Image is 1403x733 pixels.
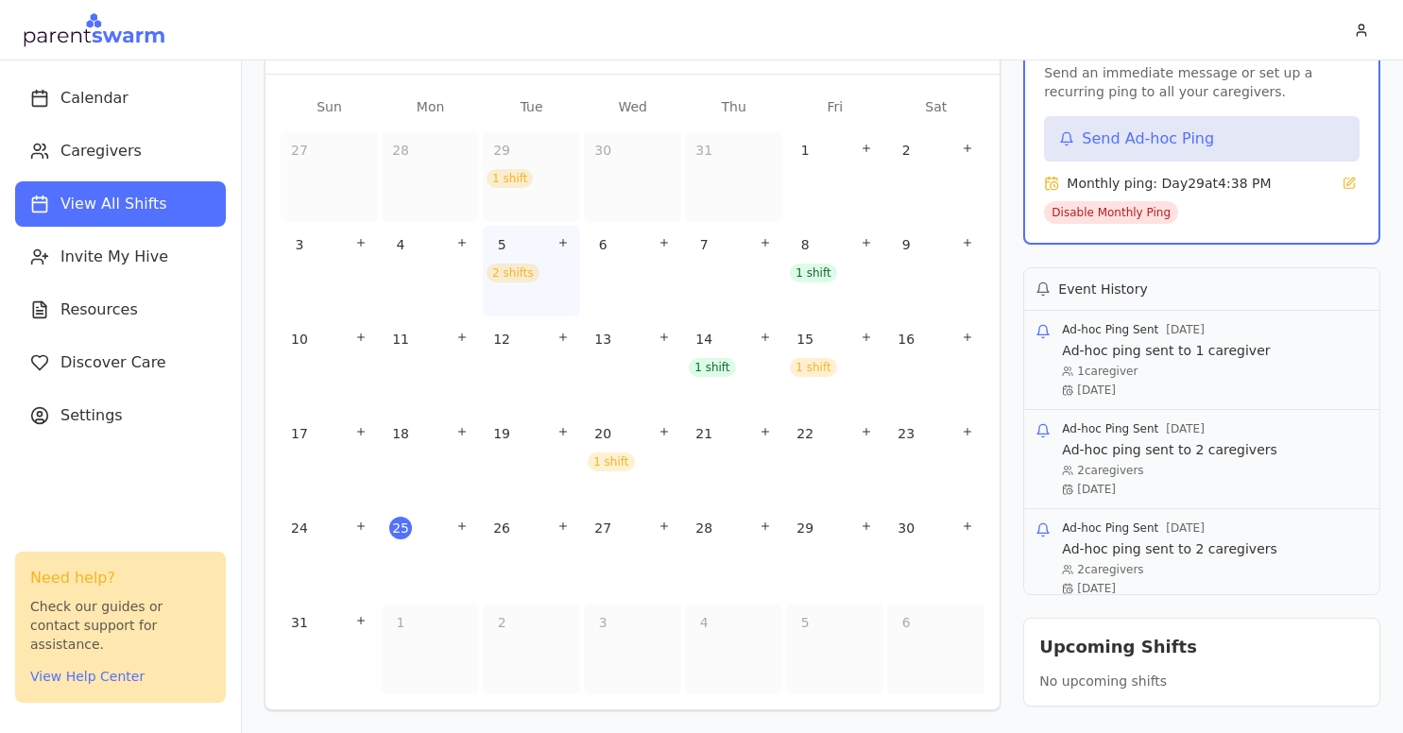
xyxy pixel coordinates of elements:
[693,139,715,162] span: 31
[554,328,573,347] div: Add shift
[15,128,226,174] button: Caregivers
[1082,128,1214,150] span: Send Ad-hoc Ping
[389,139,412,162] span: 28
[1062,421,1158,436] span: Ad-hoc Ping Sent
[1062,539,1277,558] p: Ad-hoc ping sent to 2 caregivers
[60,351,166,374] span: Discover Care
[591,517,614,539] span: 27
[554,517,573,536] div: Add shift
[693,422,715,445] span: 21
[588,452,634,471] div: 1 shift
[685,90,782,124] div: Thu
[895,611,917,634] span: 6
[1062,341,1270,360] p: Ad-hoc ping sent to 1 caregiver
[958,139,977,158] div: Add shift
[794,139,816,162] span: 1
[895,517,917,539] span: 30
[1044,116,1360,162] button: Send Ad-hoc Ping
[857,422,876,441] div: Add shift
[288,233,311,256] span: 3
[591,328,614,350] span: 13
[655,422,674,441] div: Add shift
[453,517,471,536] div: Add shift
[790,264,836,282] div: 1 shift
[693,517,715,539] span: 28
[288,611,311,634] span: 31
[453,328,471,347] div: Add shift
[1062,440,1277,459] p: Ad-hoc ping sent to 2 caregivers
[1062,482,1277,497] p: [DATE]
[794,611,816,634] span: 5
[794,233,816,256] span: 8
[1166,520,1205,536] span: [DATE]
[1062,463,1277,478] p: 2 caregiver s
[895,422,917,445] span: 23
[490,139,513,162] span: 29
[382,90,479,124] div: Mon
[591,422,614,445] span: 20
[490,328,513,350] span: 12
[60,298,138,321] span: Resources
[857,328,876,347] div: Add shift
[389,517,412,539] span: 25
[786,90,883,124] div: Fri
[490,422,513,445] span: 19
[857,517,876,536] div: Add shift
[288,517,311,539] span: 24
[895,139,917,162] span: 2
[60,87,128,110] span: Calendar
[790,358,836,377] div: 1 shift
[15,76,226,121] button: Calendar
[756,233,775,252] div: Add shift
[1062,322,1158,337] span: Ad-hoc Ping Sent
[693,233,715,256] span: 7
[958,328,977,347] div: Add shift
[15,287,226,332] button: Resources
[857,139,876,158] div: Add shift
[958,422,977,441] div: Add shift
[689,358,735,377] div: 1 shift
[30,567,211,589] h3: Need help?
[958,233,977,252] div: Add shift
[1166,421,1205,436] span: [DATE]
[351,517,370,536] div: Add shift
[1039,634,1364,660] h2: Upcoming Shifts
[389,328,412,350] span: 11
[288,422,311,445] span: 17
[958,517,977,536] div: Add shift
[655,517,674,536] div: Add shift
[1067,174,1271,193] span: Monthly ping: Day 29 at 4:38 PM
[554,233,573,252] div: Add shift
[60,404,123,427] span: Settings
[1058,280,1147,298] h3: Event History
[794,517,816,539] span: 29
[1039,672,1364,690] p: No upcoming shifts
[23,11,165,49] img: Parentswarm Logo
[389,422,412,445] span: 18
[895,328,917,350] span: 16
[453,422,471,441] div: Add shift
[693,611,715,634] span: 4
[756,422,775,441] div: Add shift
[351,611,370,630] div: Add shift
[1062,562,1277,577] p: 2 caregiver s
[487,169,533,188] div: 1 shift
[288,139,311,162] span: 27
[756,517,775,536] div: Add shift
[487,264,539,282] div: 2 shifts
[30,667,145,686] button: View Help Center
[794,422,816,445] span: 22
[60,193,167,215] span: View All Shifts
[655,328,674,347] div: Add shift
[1062,520,1158,536] span: Ad-hoc Ping Sent
[1062,364,1270,379] p: 1 caregiver
[584,90,681,124] div: Wed
[887,90,984,124] div: Sat
[15,234,226,280] button: Invite My Hive
[1044,201,1178,224] button: Disable Monthly Ping
[554,422,573,441] div: Add shift
[351,422,370,441] div: Add shift
[693,328,715,350] span: 14
[389,233,412,256] span: 4
[389,611,412,634] span: 1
